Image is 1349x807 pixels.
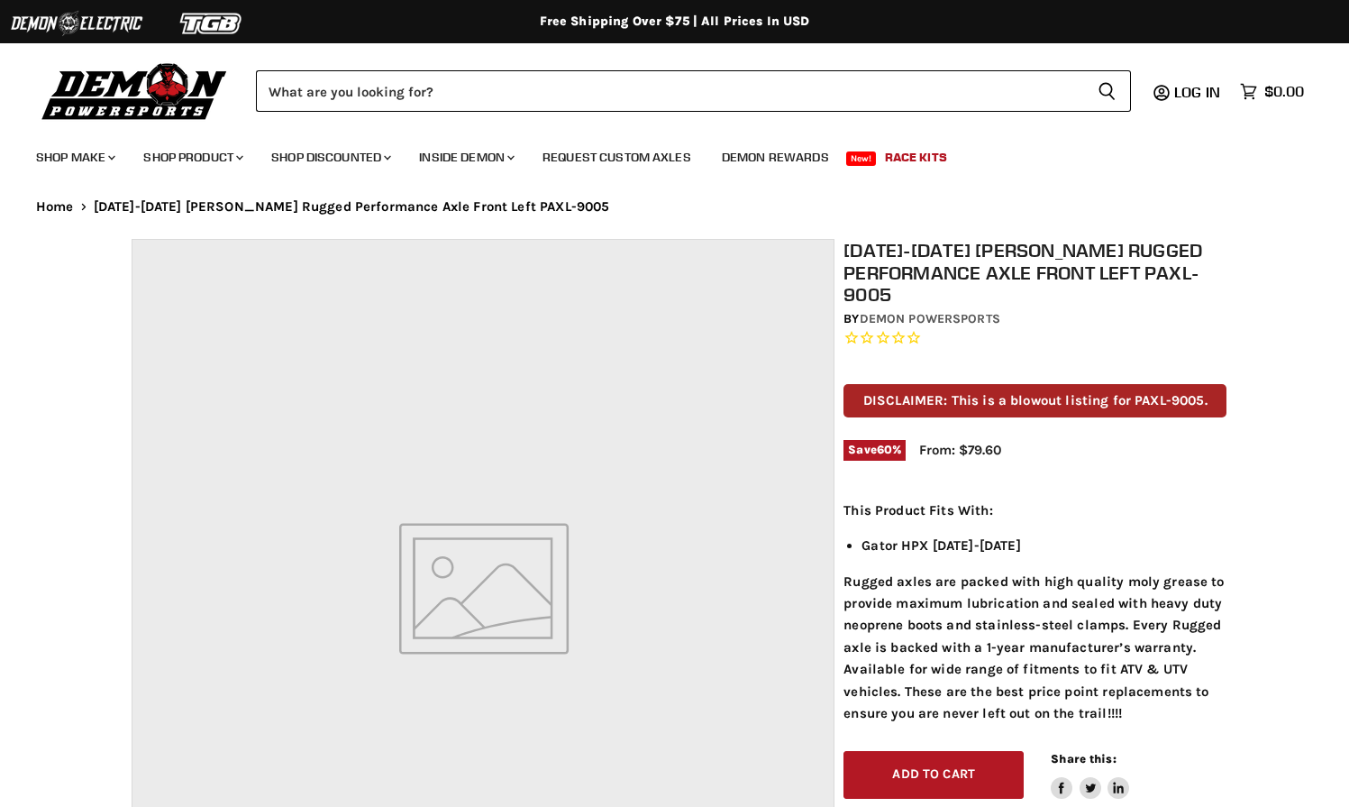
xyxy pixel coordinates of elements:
span: 60 [877,443,892,456]
span: Log in [1174,83,1220,101]
a: Demon Powersports [860,311,1000,326]
button: Add to cart [843,751,1024,799]
a: Shop Make [23,139,126,176]
aside: Share this: [1051,751,1129,799]
a: Log in [1166,84,1231,100]
a: Shop Discounted [258,139,402,176]
span: [DATE]-[DATE] [PERSON_NAME] Rugged Performance Axle Front Left PAXL-9005 [94,199,610,215]
a: Race Kits [871,139,961,176]
a: $0.00 [1231,78,1313,105]
ul: Main menu [23,132,1299,176]
img: TGB Logo 2 [144,6,279,41]
span: Add to cart [892,766,975,782]
h1: [DATE]-[DATE] [PERSON_NAME] Rugged Performance Axle Front Left PAXL-9005 [843,239,1226,306]
a: Shop Product [130,139,254,176]
a: Inside Demon [406,139,525,176]
div: Rugged axles are packed with high quality moly grease to provide maximum lubrication and sealed w... [843,500,1226,724]
input: Search [256,70,1083,112]
span: $0.00 [1264,83,1304,100]
span: Share this: [1051,752,1116,766]
span: New! [846,151,877,166]
span: From: $79.60 [919,442,1001,458]
a: Demon Rewards [708,139,843,176]
a: Home [36,199,74,215]
a: Request Custom Axles [529,139,705,176]
p: This Product Fits With: [843,500,1226,521]
form: Product [256,70,1131,112]
div: by [843,309,1226,329]
span: Save % [843,440,906,460]
img: Demon Powersports [36,59,233,123]
p: DISCLAIMER: This is a blowout listing for PAXL-9005. [843,384,1226,417]
span: Rated 0.0 out of 5 stars 0 reviews [843,329,1226,348]
img: Demon Electric Logo 2 [9,6,144,41]
li: Gator HPX [DATE]-[DATE] [861,535,1226,556]
button: Search [1083,70,1131,112]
